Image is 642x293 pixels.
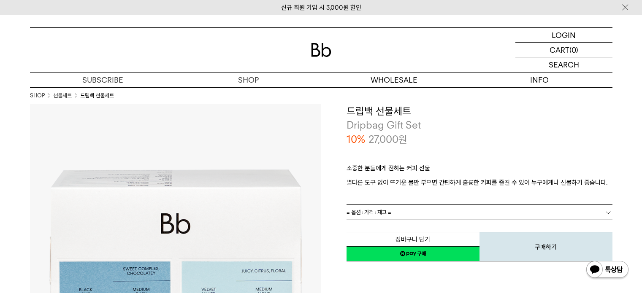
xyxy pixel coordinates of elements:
[585,260,629,280] img: 카카오톡 채널 1:1 채팅 버튼
[569,43,578,57] p: (0)
[347,163,612,177] p: 소중한 분들에게 전하는 커피 선물
[347,177,612,188] p: 별다른 도구 없이 뜨거운 물만 부으면 간편하게 훌륭한 커피를 즐길 수 있어 누구에게나 선물하기 좋습니다.
[368,132,407,147] p: 27,000
[552,28,576,42] p: LOGIN
[347,205,391,220] span: = 옵션 : 가격 : 재고 =
[398,133,407,145] span: 원
[347,132,365,147] p: 10%
[347,246,479,261] a: 새창
[515,28,612,43] a: LOGIN
[321,73,467,87] p: WHOLESALE
[549,57,579,72] p: SEARCH
[347,118,612,132] p: Dripbag Gift Set
[550,43,569,57] p: CART
[479,232,612,261] button: 구매하기
[30,91,45,100] a: SHOP
[311,43,331,57] img: 로고
[80,91,114,100] li: 드립백 선물세트
[53,91,72,100] a: 선물세트
[467,73,612,87] p: INFO
[347,232,479,247] button: 장바구니 담기
[176,73,321,87] a: SHOP
[347,104,612,118] h3: 드립백 선물세트
[281,4,361,11] a: 신규 회원 가입 시 3,000원 할인
[515,43,612,57] a: CART (0)
[30,73,176,87] a: SUBSCRIBE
